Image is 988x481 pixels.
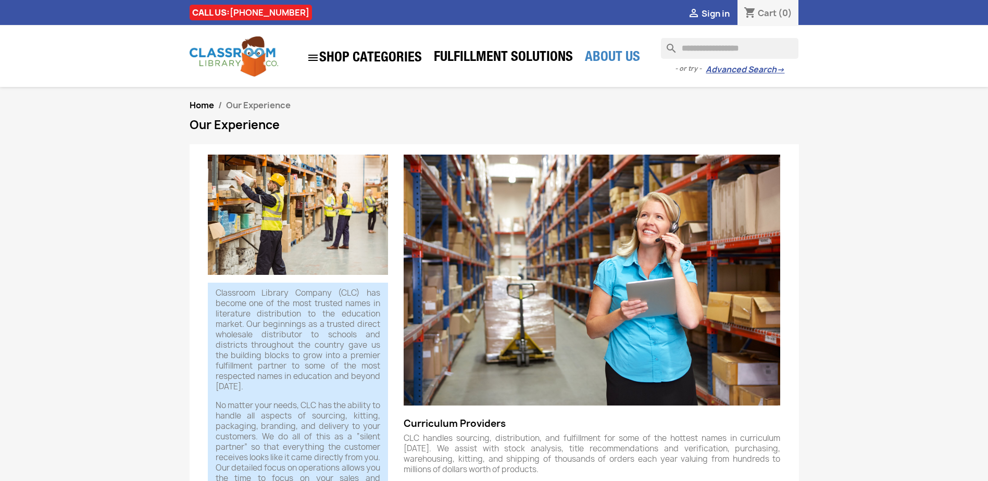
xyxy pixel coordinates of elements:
a: Fulfillment Solutions [429,48,578,69]
p: Classroom Library Company (CLC) has become one of the most trusted names in literature distributi... [216,288,381,392]
input: Search [661,38,798,59]
img: Classroom Library Company Curriculum [404,155,780,406]
a: SHOP CATEGORIES [302,46,427,69]
a: Home [190,99,214,111]
img: Classroom Library Company Distribution [208,155,389,275]
a:  Sign in [687,8,730,19]
i: shopping_cart [744,7,756,20]
a: [PHONE_NUMBER] [230,7,309,18]
a: About Us [580,48,645,69]
span: Sign in [702,8,730,19]
span: - or try - [675,64,706,74]
i:  [307,52,319,64]
span: Cart [758,7,777,19]
i: search [661,38,673,50]
span: → [777,65,784,75]
h1: Our Experience [190,119,799,131]
p: CLC handles sourcing, distribution, and fulfillment for some of the hottest names in curriculum [... [404,433,780,475]
span: (0) [778,7,792,19]
h3: Curriculum Providers [404,406,780,429]
img: Classroom Library Company [190,36,278,77]
i:  [687,8,700,20]
a: Advanced Search→ [706,65,784,75]
span: Our Experience [226,99,291,111]
div: CALL US: [190,5,312,20]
